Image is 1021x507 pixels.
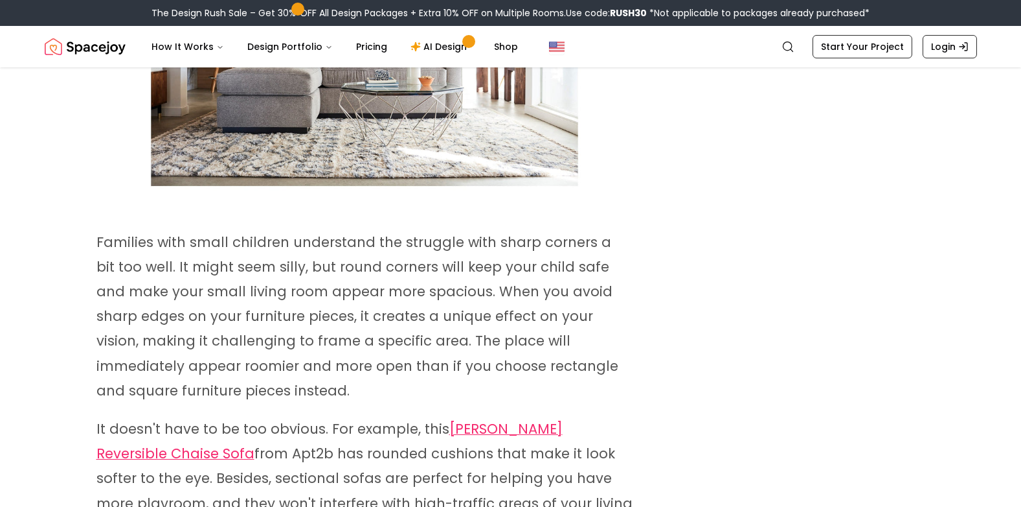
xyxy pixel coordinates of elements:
[566,6,647,19] span: Use code:
[400,34,481,60] a: AI Design
[610,6,647,19] b: RUSH30
[549,39,565,54] img: United States
[484,34,528,60] a: Shop
[96,233,618,400] span: Families with small children understand the struggle with sharp corners a bit too well. It might ...
[45,34,126,60] img: Spacejoy Logo
[96,423,563,462] a: [PERSON_NAME] Reversible Chaise Sofa
[346,34,398,60] a: Pricing
[45,34,126,60] a: Spacejoy
[151,6,870,19] div: The Design Rush Sale – Get 30% OFF All Design Packages + Extra 10% OFF on Multiple Rooms.
[141,34,234,60] button: How It Works
[923,35,977,58] a: Login
[237,34,343,60] button: Design Portfolio
[45,26,977,67] nav: Global
[141,34,528,60] nav: Main
[647,6,870,19] span: *Not applicable to packages already purchased*
[96,419,449,438] span: It doesn't have to be too obvious. For example, this
[813,35,912,58] a: Start Your Project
